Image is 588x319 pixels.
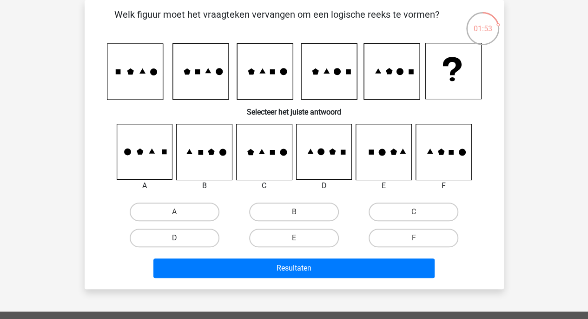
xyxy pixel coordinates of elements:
button: Resultaten [153,258,435,278]
div: F [409,180,479,191]
div: C [229,180,299,191]
label: C [369,203,458,221]
div: 01:53 [465,11,500,34]
label: F [369,229,458,247]
div: A [110,180,180,191]
div: D [289,180,359,191]
div: E [349,180,419,191]
label: A [130,203,219,221]
h6: Selecteer het juiste antwoord [99,100,489,116]
p: Welk figuur moet het vraagteken vervangen om een logische reeks te vormen? [99,7,454,35]
label: D [130,229,219,247]
label: B [249,203,339,221]
div: B [169,180,239,191]
label: E [249,229,339,247]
